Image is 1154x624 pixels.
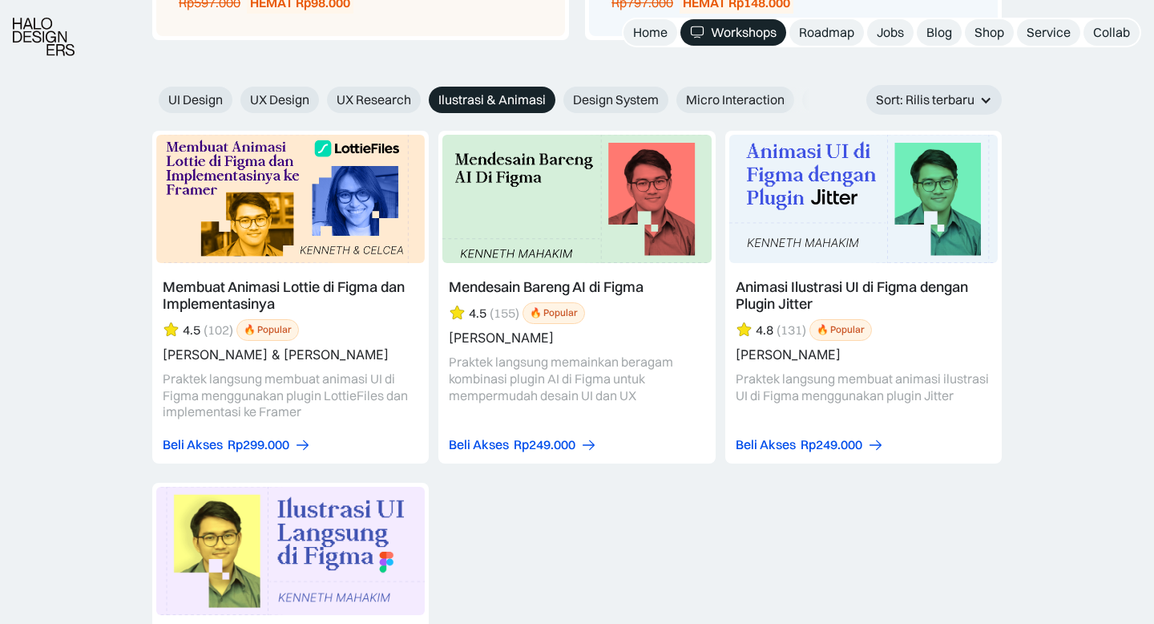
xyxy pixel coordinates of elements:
[633,24,668,41] div: Home
[1017,19,1080,46] a: Service
[168,91,223,108] span: UI Design
[680,19,786,46] a: Workshops
[917,19,962,46] a: Blog
[789,19,864,46] a: Roadmap
[974,24,1004,41] div: Shop
[799,24,854,41] div: Roadmap
[449,436,597,453] a: Beli AksesRp249.000
[877,24,904,41] div: Jobs
[686,91,785,108] span: Micro Interaction
[1083,19,1140,46] a: Collab
[711,24,777,41] div: Workshops
[573,91,659,108] span: Design System
[736,436,884,453] a: Beli AksesRp249.000
[438,91,546,108] span: Ilustrasi & Animasi
[228,436,289,453] div: Rp299.000
[337,91,411,108] span: UX Research
[449,436,509,453] div: Beli Akses
[812,91,855,108] span: Writing
[876,91,974,108] div: Sort: Rilis terbaru
[163,436,223,453] div: Beli Akses
[152,87,817,113] form: Email Form
[1093,24,1130,41] div: Collab
[801,436,862,453] div: Rp249.000
[926,24,952,41] div: Blog
[736,436,796,453] div: Beli Akses
[1027,24,1071,41] div: Service
[867,19,914,46] a: Jobs
[623,19,677,46] a: Home
[866,85,1002,115] div: Sort: Rilis terbaru
[514,436,575,453] div: Rp249.000
[250,91,309,108] span: UX Design
[163,436,311,453] a: Beli AksesRp299.000
[965,19,1014,46] a: Shop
